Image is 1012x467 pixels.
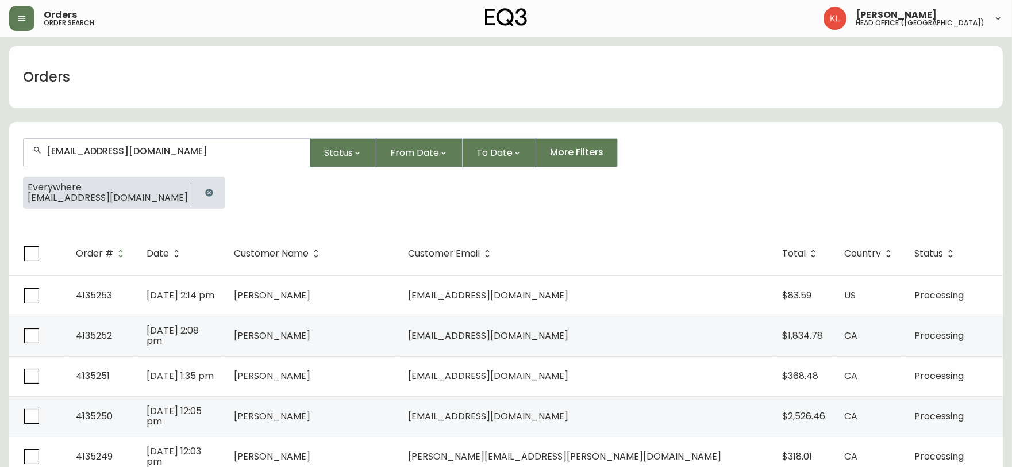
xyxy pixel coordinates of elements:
[844,369,857,382] span: CA
[76,250,113,257] span: Order #
[147,404,202,428] span: [DATE] 12:05 pm
[76,450,113,463] span: 4135249
[47,146,301,156] input: Search
[844,248,896,259] span: Country
[234,250,309,257] span: Customer Name
[550,146,603,159] span: More Filters
[463,138,536,167] button: To Date
[234,329,310,342] span: [PERSON_NAME]
[234,248,324,259] span: Customer Name
[76,329,112,342] span: 4135252
[408,329,568,342] span: [EMAIL_ADDRESS][DOMAIN_NAME]
[234,409,310,423] span: [PERSON_NAME]
[147,289,214,302] span: [DATE] 2:14 pm
[782,289,811,302] span: $83.59
[408,248,495,259] span: Customer Email
[76,409,113,423] span: 4135250
[844,289,856,302] span: US
[147,250,169,257] span: Date
[856,10,937,20] span: [PERSON_NAME]
[914,250,943,257] span: Status
[234,369,310,382] span: [PERSON_NAME]
[310,138,376,167] button: Status
[782,248,821,259] span: Total
[914,369,964,382] span: Processing
[376,138,463,167] button: From Date
[76,369,110,382] span: 4135251
[485,8,528,26] img: logo
[408,450,721,463] span: [PERSON_NAME][EMAIL_ADDRESS][PERSON_NAME][DOMAIN_NAME]
[782,250,806,257] span: Total
[914,329,964,342] span: Processing
[844,450,857,463] span: CA
[914,409,964,423] span: Processing
[147,248,184,259] span: Date
[76,289,112,302] span: 4135253
[408,250,480,257] span: Customer Email
[536,138,618,167] button: More Filters
[476,146,513,160] span: To Date
[44,10,77,20] span: Orders
[914,450,964,463] span: Processing
[408,289,568,302] span: [EMAIL_ADDRESS][DOMAIN_NAME]
[23,67,70,87] h1: Orders
[782,450,812,463] span: $318.01
[782,409,825,423] span: $2,526.46
[390,146,439,160] span: From Date
[844,409,857,423] span: CA
[914,248,958,259] span: Status
[782,329,823,342] span: $1,834.78
[76,248,128,259] span: Order #
[234,289,310,302] span: [PERSON_NAME]
[844,250,881,257] span: Country
[147,324,199,347] span: [DATE] 2:08 pm
[28,182,188,193] span: Everywhere
[28,193,188,203] span: [EMAIL_ADDRESS][DOMAIN_NAME]
[408,409,568,423] span: [EMAIL_ADDRESS][DOMAIN_NAME]
[824,7,846,30] img: 2c0c8aa7421344cf0398c7f872b772b5
[324,146,353,160] span: Status
[44,20,94,26] h5: order search
[408,369,568,382] span: [EMAIL_ADDRESS][DOMAIN_NAME]
[234,450,310,463] span: [PERSON_NAME]
[782,369,818,382] span: $368.48
[147,369,214,382] span: [DATE] 1:35 pm
[844,329,857,342] span: CA
[856,20,984,26] h5: head office ([GEOGRAPHIC_DATA])
[914,289,964,302] span: Processing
